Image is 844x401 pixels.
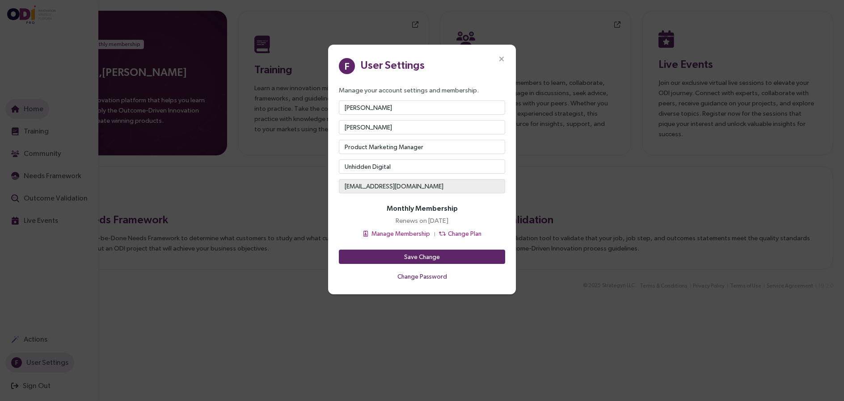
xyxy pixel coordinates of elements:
[362,228,430,239] button: Manage Membership
[387,204,458,213] h4: Monthly Membership
[439,228,482,239] button: Change Plan
[339,159,505,174] input: Organization
[448,229,481,238] span: Change Plan
[396,215,448,226] p: Renews on [DATE]
[344,58,350,74] span: F
[360,57,425,73] div: User Settings
[487,45,516,73] button: Close
[339,100,505,115] input: First Name
[339,85,505,95] p: Manage your account settings and membership.
[371,229,430,238] span: Manage Membership
[397,272,447,281] span: Change Password
[339,250,505,264] button: Save Change
[404,252,440,262] span: Save Change
[339,120,505,134] input: Last Name
[339,140,505,154] input: Title
[339,269,505,284] button: Change Password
